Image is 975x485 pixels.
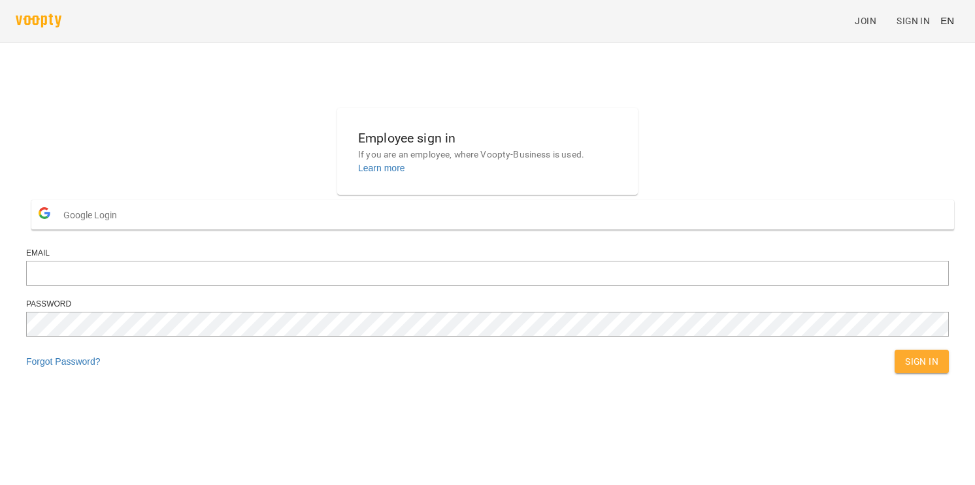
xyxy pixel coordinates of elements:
a: Sign In [891,9,935,33]
img: voopty.png [16,14,61,27]
span: EN [940,14,954,27]
h6: Employee sign in [358,128,617,148]
a: Forgot Password? [26,356,101,367]
span: Join [855,13,876,29]
p: If you are an employee, where Voopty-Business is used. [358,148,617,161]
button: EN [935,8,959,33]
span: Google Login [63,202,124,228]
span: Sign In [905,354,938,369]
div: Password [26,299,949,310]
span: Sign In [897,13,930,29]
div: Email [26,248,949,259]
button: Sign In [895,350,949,373]
a: Learn more [358,163,405,173]
button: Google Login [31,200,954,229]
button: Employee sign inIf you are an employee, where Voopty-Business is used.Learn more [348,118,627,185]
a: Join [850,9,891,33]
